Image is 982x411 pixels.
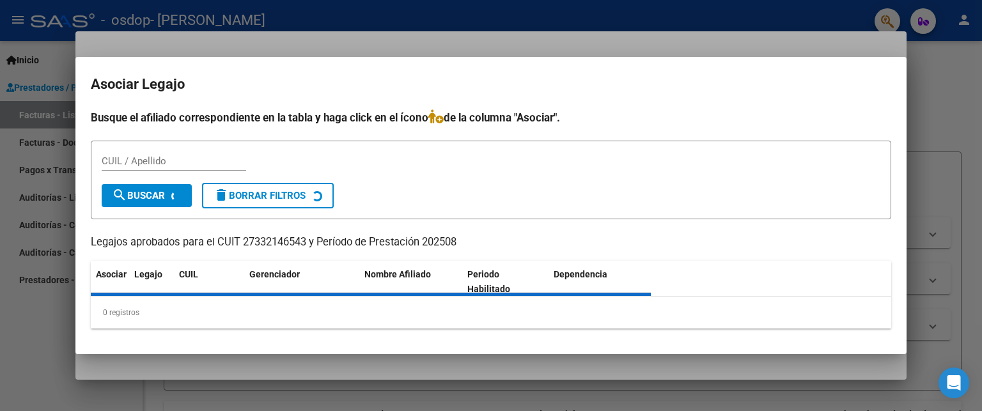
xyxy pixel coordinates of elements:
[112,187,127,203] mat-icon: search
[91,235,891,251] p: Legajos aprobados para el CUIT 27332146543 y Período de Prestación 202508
[244,261,359,303] datatable-header-cell: Gerenciador
[202,183,334,208] button: Borrar Filtros
[549,261,651,303] datatable-header-cell: Dependencia
[467,269,510,294] span: Periodo Habilitado
[96,269,127,279] span: Asociar
[462,261,549,303] datatable-header-cell: Periodo Habilitado
[214,187,229,203] mat-icon: delete
[939,368,969,398] div: Open Intercom Messenger
[91,109,891,126] h4: Busque el afiliado correspondiente en la tabla y haga click en el ícono de la columna "Asociar".
[102,184,192,207] button: Buscar
[91,72,891,97] h2: Asociar Legajo
[129,261,174,303] datatable-header-cell: Legajo
[359,261,462,303] datatable-header-cell: Nombre Afiliado
[91,261,129,303] datatable-header-cell: Asociar
[174,261,244,303] datatable-header-cell: CUIL
[112,190,165,201] span: Buscar
[134,269,162,279] span: Legajo
[214,190,306,201] span: Borrar Filtros
[91,297,891,329] div: 0 registros
[179,269,198,279] span: CUIL
[364,269,431,279] span: Nombre Afiliado
[554,269,607,279] span: Dependencia
[249,269,300,279] span: Gerenciador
